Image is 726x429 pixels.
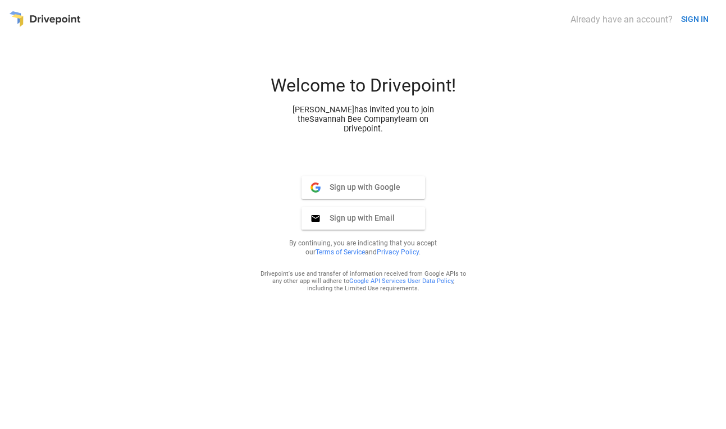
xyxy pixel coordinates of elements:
[316,248,365,256] a: Terms of Service
[260,270,467,292] div: Drivepoint's use and transfer of information received from Google APIs to any other app will adhe...
[377,248,419,256] a: Privacy Policy
[321,182,400,192] span: Sign up with Google
[276,239,451,257] p: By continuing, you are indicating that you accept our and .
[229,75,498,105] div: Welcome to Drivepoint!
[321,213,395,223] span: Sign up with Email
[302,207,425,230] button: Sign up with Email
[349,277,453,285] a: Google API Services User Data Policy
[677,9,713,30] button: SIGN IN
[302,176,425,199] button: Sign up with Google
[570,14,673,25] div: Already have an account?
[282,105,444,134] div: [PERSON_NAME] has invited you to join the Savannah Bee Company team on Drivepoint.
